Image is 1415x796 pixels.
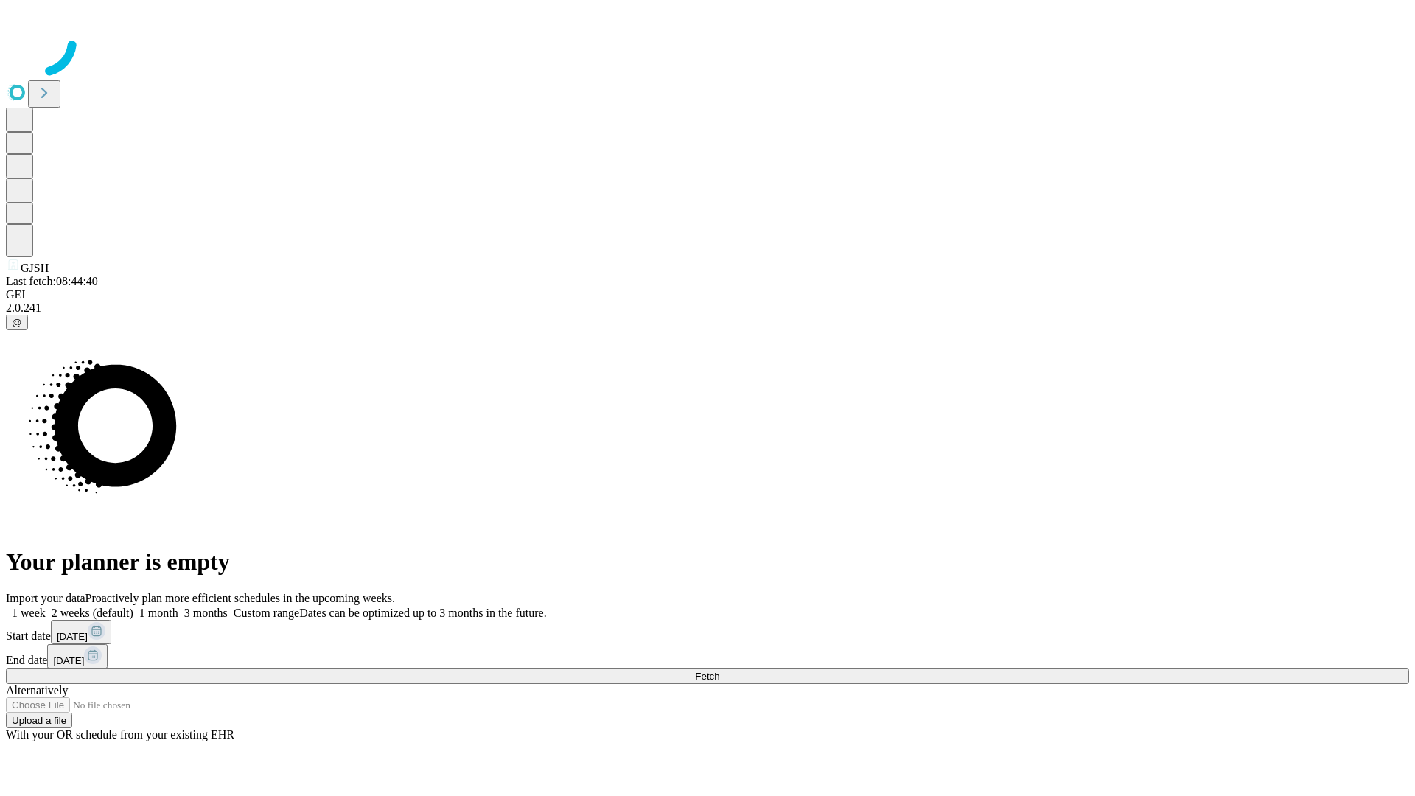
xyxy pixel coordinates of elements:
[6,728,234,741] span: With your OR schedule from your existing EHR
[6,713,72,728] button: Upload a file
[184,607,228,619] span: 3 months
[6,275,98,287] span: Last fetch: 08:44:40
[51,620,111,644] button: [DATE]
[21,262,49,274] span: GJSH
[53,655,84,666] span: [DATE]
[6,592,85,604] span: Import your data
[234,607,299,619] span: Custom range
[57,631,88,642] span: [DATE]
[6,548,1409,576] h1: Your planner is empty
[47,644,108,668] button: [DATE]
[6,620,1409,644] div: Start date
[6,644,1409,668] div: End date
[6,288,1409,301] div: GEI
[12,317,22,328] span: @
[139,607,178,619] span: 1 month
[299,607,546,619] span: Dates can be optimized up to 3 months in the future.
[6,315,28,330] button: @
[6,668,1409,684] button: Fetch
[6,301,1409,315] div: 2.0.241
[85,592,395,604] span: Proactively plan more efficient schedules in the upcoming weeks.
[12,607,46,619] span: 1 week
[52,607,133,619] span: 2 weeks (default)
[6,684,68,696] span: Alternatively
[695,671,719,682] span: Fetch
